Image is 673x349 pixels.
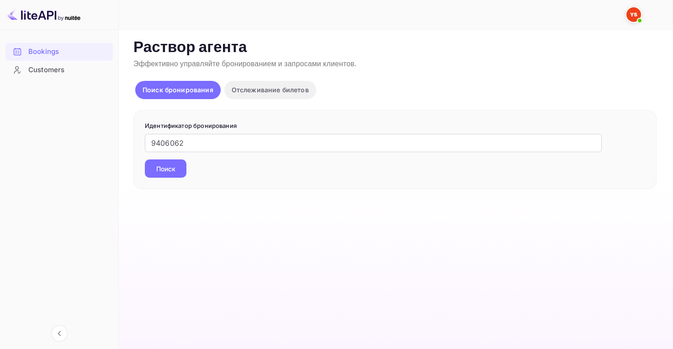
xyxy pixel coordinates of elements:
[28,47,108,57] div: Bookings
[51,325,68,342] button: Свернуть навигацию
[133,38,247,58] ya-tr-span: Раствор агента
[5,43,113,61] div: Bookings
[133,59,356,69] ya-tr-span: Эффективно управляйте бронированием и запросами клиентов.
[28,65,108,75] div: Customers
[5,43,113,60] a: Bookings
[145,159,186,178] button: Поиск
[5,61,113,78] a: Customers
[143,86,213,94] ya-tr-span: Поиск бронирования
[232,86,309,94] ya-tr-span: Отслеживание билетов
[5,61,113,79] div: Customers
[145,122,237,129] ya-tr-span: Идентификатор бронирования
[626,7,641,22] img: Служба Поддержки Яндекса
[7,7,80,22] img: Логотип LiteAPI
[156,164,175,174] ya-tr-span: Поиск
[145,134,602,152] input: Введите идентификатор бронирования (например, 63782194)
